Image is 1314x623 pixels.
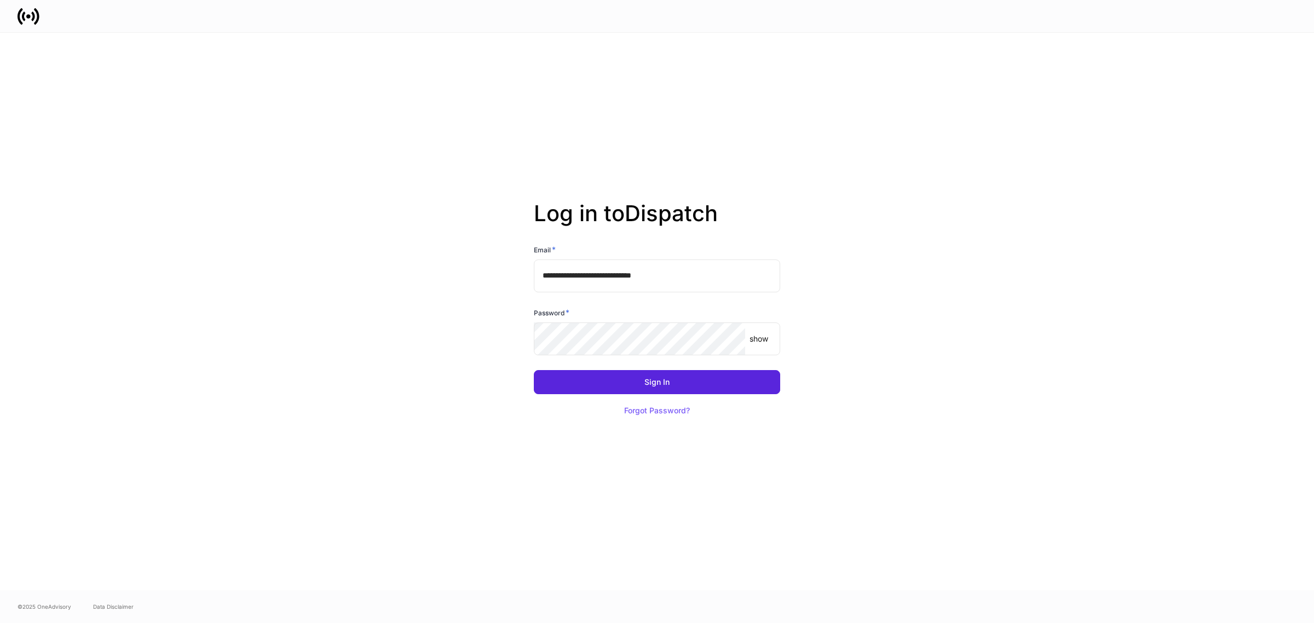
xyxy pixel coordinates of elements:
div: Forgot Password? [624,407,690,414]
button: Forgot Password? [610,399,704,423]
p: show [750,333,768,344]
h6: Password [534,307,569,318]
span: © 2025 OneAdvisory [18,602,71,611]
h2: Log in to Dispatch [534,200,780,244]
h6: Email [534,244,556,255]
div: Sign In [644,378,670,386]
a: Data Disclaimer [93,602,134,611]
button: Sign In [534,370,780,394]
